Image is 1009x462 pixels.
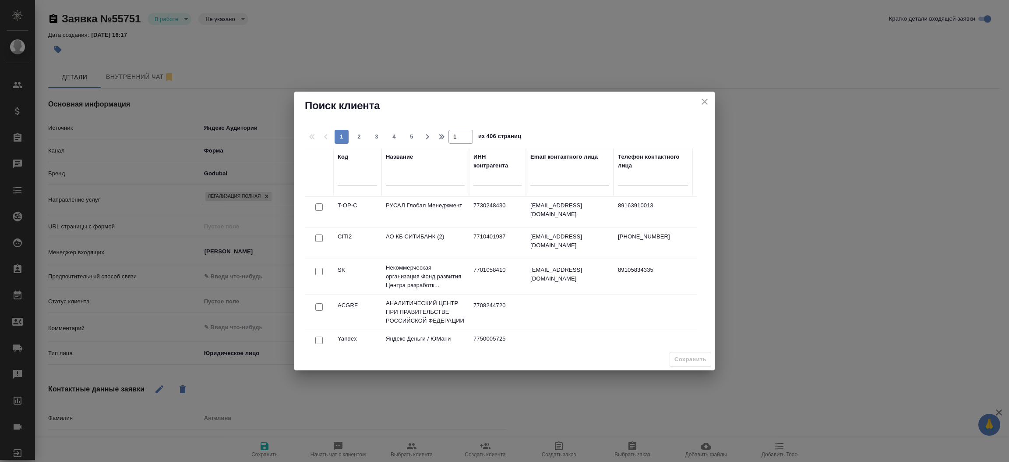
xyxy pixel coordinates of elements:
[530,201,609,219] p: [EMAIL_ADDRESS][DOMAIN_NAME]
[370,130,384,144] button: 3
[530,266,609,283] p: [EMAIL_ADDRESS][DOMAIN_NAME]
[386,263,465,290] p: Некоммерческая организация Фонд развития Центра разработк...
[338,153,348,161] div: Код
[530,153,598,161] div: Email контактного лица
[387,132,401,141] span: 4
[469,261,526,292] td: 7701058410
[618,153,688,170] div: Телефон контактного лица
[530,232,609,250] p: [EMAIL_ADDRESS][DOMAIN_NAME]
[698,95,711,108] button: close
[618,232,688,241] p: [PHONE_NUMBER]
[333,228,381,259] td: CITI2
[469,228,526,259] td: 7710401987
[352,132,366,141] span: 2
[305,99,704,113] h2: Поиск клиента
[473,153,522,170] div: ИНН контрагента
[670,352,711,367] span: Выберите клиента
[405,130,419,144] button: 5
[469,330,526,361] td: 7750005725
[333,297,381,327] td: ACGRF
[333,197,381,227] td: T-OP-C
[469,197,526,227] td: 7730248430
[405,132,419,141] span: 5
[386,153,413,161] div: Название
[478,131,521,144] span: из 406 страниц
[618,266,688,274] p: 89105834335
[386,201,465,210] p: РУСАЛ Глобал Менеджмент
[386,299,465,325] p: АНАЛИТИЧЕСКИЙ ЦЕНТР ПРИ ПРАВИТЕЛЬСТВЕ РОССИЙСКОЙ ФЕДЕРАЦИИ
[469,297,526,327] td: 7708244720
[333,261,381,292] td: SK
[386,232,465,241] p: АО КБ СИТИБАНК (2)
[352,130,366,144] button: 2
[618,201,688,210] p: 89163910013
[370,132,384,141] span: 3
[386,334,465,343] p: Яндекс Деньги / ЮМани
[387,130,401,144] button: 4
[333,330,381,361] td: Yandex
